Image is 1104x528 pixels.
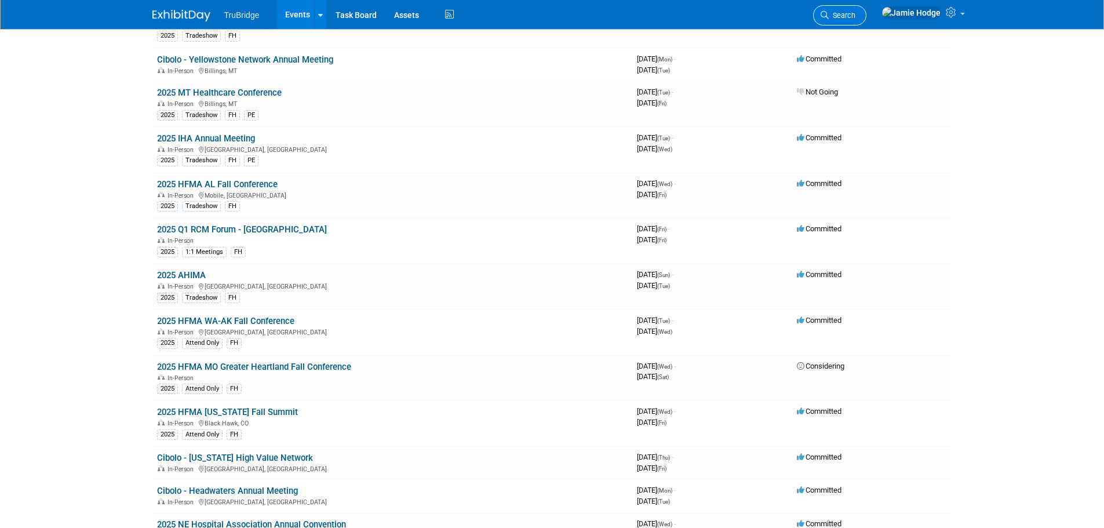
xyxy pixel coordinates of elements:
span: [DATE] [637,235,666,244]
span: - [674,486,676,494]
img: In-Person Event [158,192,165,198]
span: [DATE] [637,316,673,325]
span: In-Person [167,237,197,245]
div: 2025 [157,201,178,212]
div: FH [227,338,242,348]
span: [DATE] [637,453,673,461]
span: [DATE] [637,133,673,142]
a: 2025 HFMA AL Fall Conference [157,179,278,190]
span: TruBridge [224,10,260,20]
a: 2025 HFMA WA-AK Fall Conference [157,316,294,326]
span: [DATE] [637,464,666,472]
span: Committed [797,224,841,233]
span: (Tue) [657,283,670,289]
img: In-Person Event [158,67,165,73]
span: In-Person [167,420,197,427]
span: Committed [797,486,841,494]
span: (Tue) [657,318,670,324]
span: Committed [797,133,841,142]
span: Considering [797,362,844,370]
span: [DATE] [637,372,669,381]
a: Cibolo - Yellowstone Network Annual Meeting [157,54,333,65]
span: (Fri) [657,192,666,198]
span: In-Person [167,100,197,108]
span: (Fri) [657,465,666,472]
img: In-Person Event [158,498,165,504]
div: [GEOGRAPHIC_DATA], [GEOGRAPHIC_DATA] [157,464,628,473]
div: [GEOGRAPHIC_DATA], [GEOGRAPHIC_DATA] [157,281,628,290]
span: [DATE] [637,65,670,74]
span: Search [829,11,855,20]
div: Tradeshow [182,110,221,121]
div: 2025 [157,110,178,121]
span: (Wed) [657,329,672,335]
span: [DATE] [637,224,670,233]
div: FH [225,293,240,303]
span: Committed [797,270,841,279]
span: [DATE] [637,327,672,336]
img: In-Person Event [158,465,165,471]
span: (Tue) [657,498,670,505]
div: [GEOGRAPHIC_DATA], [GEOGRAPHIC_DATA] [157,327,628,336]
span: (Tue) [657,135,670,141]
div: Mobile, [GEOGRAPHIC_DATA] [157,190,628,199]
span: Committed [797,54,841,63]
span: (Fri) [657,100,666,107]
span: - [674,407,676,416]
span: In-Person [167,374,197,382]
span: Committed [797,519,841,528]
img: Jamie Hodge [881,6,941,19]
span: [DATE] [637,144,672,153]
div: Attend Only [182,338,223,348]
span: In-Person [167,498,197,506]
a: 2025 MT Healthcare Conference [157,88,282,98]
span: - [672,133,673,142]
span: [DATE] [637,519,676,528]
span: Committed [797,407,841,416]
a: Cibolo - [US_STATE] High Value Network [157,453,313,463]
span: - [672,453,673,461]
div: Billings, MT [157,65,628,75]
div: Attend Only [182,429,223,440]
img: ExhibitDay [152,10,210,21]
div: FH [225,31,240,41]
span: - [674,362,676,370]
div: 2025 [157,31,178,41]
span: (Wed) [657,146,672,152]
div: [GEOGRAPHIC_DATA], [GEOGRAPHIC_DATA] [157,497,628,506]
div: 2025 [157,293,178,303]
a: 2025 IHA Annual Meeting [157,133,255,144]
span: [DATE] [637,497,670,505]
div: 2025 [157,429,178,440]
div: [GEOGRAPHIC_DATA], [GEOGRAPHIC_DATA] [157,144,628,154]
span: [DATE] [637,88,673,96]
span: (Wed) [657,181,672,187]
span: [DATE] [637,179,676,188]
div: Billings, MT [157,99,628,108]
div: 2025 [157,155,178,166]
span: In-Person [167,146,197,154]
span: (Mon) [657,487,672,494]
span: [DATE] [637,54,676,63]
span: [DATE] [637,362,676,370]
span: (Tue) [657,89,670,96]
a: 2025 AHIMA [157,270,206,281]
div: Attend Only [182,384,223,394]
div: Tradeshow [182,31,221,41]
span: In-Person [167,192,197,199]
div: 2025 [157,384,178,394]
div: FH [227,384,242,394]
span: In-Person [167,283,197,290]
span: (Wed) [657,409,672,415]
span: In-Person [167,329,197,336]
span: [DATE] [637,270,673,279]
span: [DATE] [637,190,666,199]
span: (Sun) [657,272,670,278]
span: - [668,224,670,233]
a: 2025 HFMA [US_STATE] Fall Summit [157,407,298,417]
a: Search [813,5,866,26]
div: FH [231,247,246,257]
span: [DATE] [637,418,666,427]
div: 2025 [157,338,178,348]
img: In-Person Event [158,146,165,152]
